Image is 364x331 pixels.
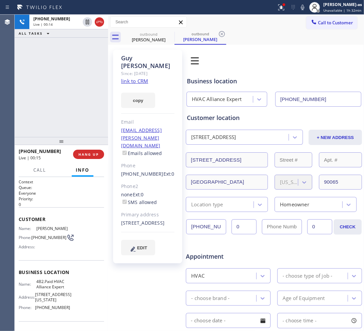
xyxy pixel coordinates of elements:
div: [PERSON_NAME] [123,37,174,43]
input: Street # [275,152,312,167]
span: Address: [19,244,36,249]
input: Emails allowed [122,151,127,155]
a: [PHONE_NUMBER] [121,171,163,177]
div: Guy Mossman [175,30,226,44]
div: HVAC Alliance Expert [192,96,242,103]
h2: Priority: [19,196,104,202]
label: SMS allowed [121,199,157,205]
button: CHECK [334,219,362,235]
button: Hang up [95,17,104,27]
span: Ext: 0 [163,171,174,177]
span: Address: [19,295,35,300]
button: copy [121,93,155,108]
span: Business location [19,269,104,275]
button: Hold Customer [83,17,92,27]
button: ALL TASKS [15,29,56,37]
input: Ext. [232,219,257,234]
div: Phone2 [121,183,174,190]
input: Address [186,152,268,167]
p: 0 [19,202,104,207]
span: [PHONE_NUMBER] [31,235,66,240]
input: Phone Number [275,92,361,107]
span: Name: [19,226,36,231]
span: Call [33,167,46,173]
div: [STREET_ADDRESS] [121,219,174,227]
input: City [186,175,268,190]
h2: Queue: [19,185,104,190]
div: Since: [DATE] [121,70,174,77]
span: [PHONE_NUMBER] [33,16,70,22]
button: EDIT [121,240,155,255]
span: Appointment [186,252,244,261]
div: Phone [121,162,174,170]
a: [EMAIL_ADDRESS][PERSON_NAME][DOMAIN_NAME] [121,127,162,149]
span: Live | 00:15 [19,155,41,161]
span: [PHONE_NUMBER] [19,148,61,154]
div: Age of Equipment [283,294,325,302]
span: Call to Customer [318,20,353,26]
span: EDIT [137,245,147,250]
input: Ext. 2 [307,219,332,234]
span: [STREET_ADDRESS][US_STATE] [35,292,71,302]
div: Primary address [121,211,174,219]
span: Phone: [19,305,35,310]
span: Phone: [19,235,31,240]
span: ALL TASKS [19,31,43,36]
span: [PERSON_NAME] [36,226,70,231]
div: Customer location [187,113,361,122]
div: - choose type of job - [283,272,332,280]
div: Email [121,118,174,126]
div: [PERSON_NAME] [175,36,226,42]
span: Name: [19,282,36,287]
input: Apt. # [319,152,362,167]
div: Location type [191,201,223,208]
div: HVAC [191,272,205,280]
span: Customer [19,216,104,222]
div: outbound [123,32,174,37]
input: Phone Number [186,219,226,234]
input: - choose date - [186,313,271,328]
div: - choose brand - [191,294,230,302]
div: [PERSON_NAME]-as [323,2,362,7]
span: [PHONE_NUMBER] [35,305,70,310]
span: Live | 00:14 [33,22,53,27]
p: Everyone [19,190,104,196]
button: + NEW ADDRESS [309,130,362,145]
div: none [121,191,174,206]
input: Phone Number 2 [262,219,302,234]
button: Info [72,164,93,177]
span: - choose time - [283,317,317,324]
input: SMS allowed [122,200,127,204]
label: Emails allowed [121,150,162,156]
button: Call to Customer [306,16,357,29]
div: Guy Mossman [123,30,174,45]
h1: Context [19,179,104,185]
span: Unavailable | 1h 32min [323,8,361,13]
button: Mute [298,3,307,12]
span: Ext: 0 [133,191,144,198]
span: HANG UP [78,152,99,157]
button: HANG UP [73,150,104,159]
input: ZIP [319,175,362,190]
span: Info [76,167,89,173]
img: 0z2ufo+1LK1lpbjt5drc1XD0bnnlpun5fRe3jBXTlaPqG+JvTQggABAgRuCwj6M7qMMI5mZPQW9JGuOgECBAj8BAT92W+QEcb... [186,51,204,70]
div: [STREET_ADDRESS] [191,134,236,141]
div: Homeowner [280,201,309,208]
div: Guy [PERSON_NAME] [121,54,174,70]
button: Call [29,164,50,177]
a: link to CRM [121,78,148,84]
div: Business location [187,77,361,86]
span: 4B2.Paid HVAC Alliance Expert [36,279,70,289]
div: outbound [175,31,226,36]
input: Search [110,17,187,27]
